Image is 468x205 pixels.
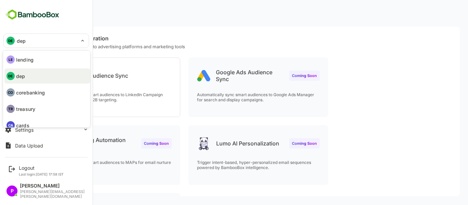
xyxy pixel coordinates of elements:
[192,140,255,147] p: Lumo AI Personalization
[16,73,25,80] p: dep
[173,160,296,170] p: Trigger intent-based, hyper-personalized email sequences powered by BambooBox intelligence.
[7,105,15,113] div: TR
[44,137,112,150] p: Marketing Automation Sync
[25,92,148,102] p: Automatically sync smart audiences to LinkedIn Campaign Manager for precise B2B targeting.
[16,35,436,42] p: Create New Orchestration
[173,92,296,102] p: Automatically sync smart audiences to Google Ads Manager for search and display campaigns.
[16,44,436,49] p: Connect your segments to advertising platforms and marketing tools
[192,69,260,82] p: Google Ads Audience Sync
[25,160,148,170] p: Automatically sync smart audiences to MAPs for email nurture workflows.
[16,122,29,129] p: cards
[7,72,15,80] div: DE
[120,141,145,146] span: Coming Soon
[268,73,293,78] span: Coming Soon
[16,56,34,63] p: lending
[268,141,293,146] span: Coming Soon
[16,105,35,113] p: treasury
[7,88,15,97] div: CO
[41,72,104,79] p: LinkedIn Audience Sync
[16,89,45,96] p: corebanking
[8,10,63,17] p: Orchestration Hub
[7,121,15,129] div: CA
[7,55,15,64] div: LE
